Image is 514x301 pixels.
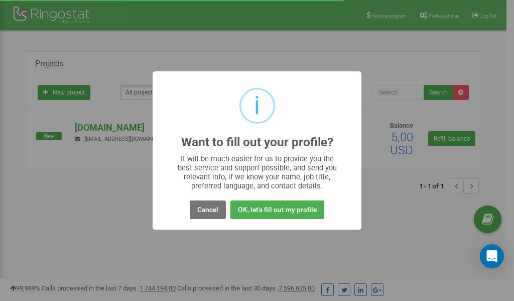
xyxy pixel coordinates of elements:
[173,154,342,190] div: It will be much easier for us to provide you the best service and support possible, and send you ...
[480,244,504,268] div: Open Intercom Messenger
[254,89,260,122] div: i
[181,136,333,149] h2: Want to fill out your profile?
[190,200,226,219] button: Cancel
[230,200,324,219] button: OK, let's fill out my profile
